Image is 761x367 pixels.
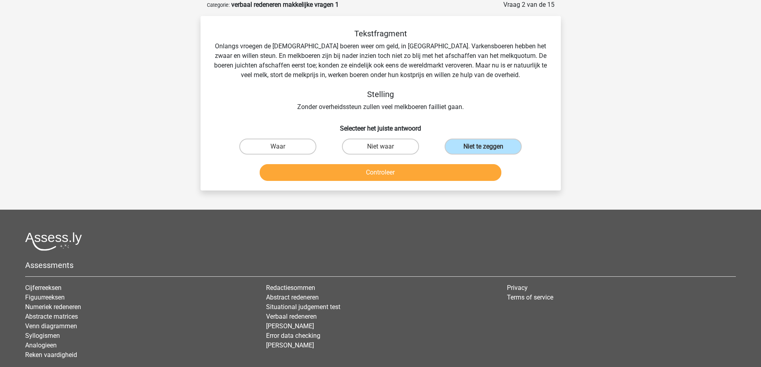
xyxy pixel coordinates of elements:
[25,351,77,359] a: Reken vaardigheid
[25,232,82,251] img: Assessly logo
[266,341,314,349] a: [PERSON_NAME]
[266,313,317,320] a: Verbaal redeneren
[266,332,320,339] a: Error data checking
[25,341,57,349] a: Analogieen
[25,332,60,339] a: Syllogismen
[213,118,548,132] h6: Selecteer het juiste antwoord
[25,303,81,311] a: Numeriek redeneren
[342,139,419,155] label: Niet waar
[231,1,339,8] strong: verbaal redeneren makkelijke vragen 1
[25,284,62,292] a: Cijferreeksen
[445,139,522,155] label: Niet te zeggen
[266,284,315,292] a: Redactiesommen
[260,164,501,181] button: Controleer
[507,294,553,301] a: Terms of service
[266,322,314,330] a: [PERSON_NAME]
[213,29,548,38] h5: Tekstfragment
[213,29,548,112] div: Onlangs vroegen de [DEMOGRAPHIC_DATA] boeren weer om geld, in [GEOGRAPHIC_DATA]. Varkensboeren he...
[25,260,736,270] h5: Assessments
[207,2,230,8] small: Categorie:
[266,303,340,311] a: Situational judgement test
[25,294,65,301] a: Figuurreeksen
[266,294,319,301] a: Abstract redeneren
[507,284,528,292] a: Privacy
[25,322,77,330] a: Venn diagrammen
[213,89,548,99] h5: Stelling
[25,313,78,320] a: Abstracte matrices
[239,139,316,155] label: Waar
